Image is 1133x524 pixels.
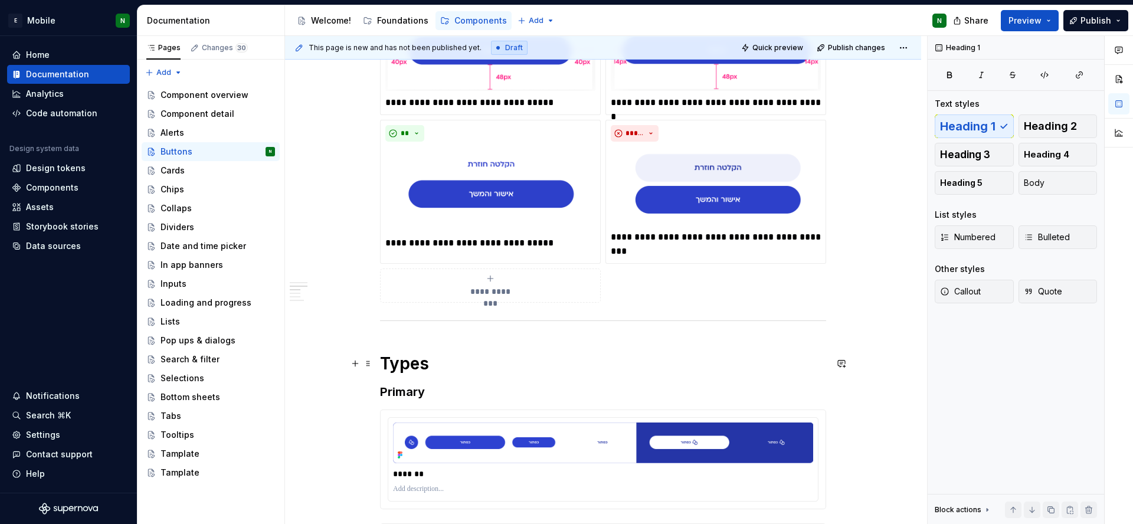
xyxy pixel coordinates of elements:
[1019,171,1098,195] button: Body
[8,14,22,28] div: E
[161,146,192,158] div: Buttons
[1024,149,1069,161] span: Heading 4
[935,263,985,275] div: Other styles
[142,161,280,180] a: Cards
[161,127,184,139] div: Alerts
[161,372,204,384] div: Selections
[377,15,428,27] div: Foundations
[142,444,280,463] a: Tamplate
[435,11,512,30] a: Components
[1019,143,1098,166] button: Heading 4
[7,198,130,217] a: Assets
[940,177,983,189] span: Heading 5
[1008,15,1042,27] span: Preview
[7,445,130,464] button: Contact support
[142,388,280,407] a: Bottom sheets
[26,182,78,194] div: Components
[142,463,280,482] a: Tamplate
[454,15,507,27] div: Components
[7,104,130,123] a: Code automation
[161,297,251,309] div: Loading and progress
[269,146,271,158] div: N
[380,384,826,400] h3: Primary
[311,15,351,27] div: Welcome!
[26,162,86,174] div: Design tokens
[358,11,433,30] a: Foundations
[26,468,45,480] div: Help
[142,293,280,312] a: Loading and progress
[26,49,50,61] div: Home
[161,467,199,479] div: Tamplate
[935,505,981,515] div: Block actions
[26,107,97,119] div: Code automation
[161,221,194,233] div: Dividers
[161,429,194,441] div: Tooltips
[161,259,223,271] div: In app banners
[26,221,99,232] div: Storybook stories
[385,146,595,231] img: 73e3e6dc-4f98-4544-b3b2-de2098baf6d8.png
[142,142,280,161] a: ButtonsN
[142,237,280,256] a: Date and time picker
[142,407,280,425] a: Tabs
[7,217,130,236] a: Storybook stories
[26,240,81,252] div: Data sources
[235,43,248,53] span: 30
[611,146,821,225] img: e7f03ce4-c6da-46d9-a870-c78fa5c6952d.png
[935,143,1014,166] button: Heading 3
[161,202,192,214] div: Collaps
[26,68,89,80] div: Documentation
[1019,114,1098,138] button: Heading 2
[7,406,130,425] button: Search ⌘K
[1019,225,1098,249] button: Bulleted
[142,331,280,350] a: Pop ups & dialogs
[161,316,180,327] div: Lists
[161,278,186,290] div: Inputs
[292,11,356,30] a: Welcome!
[529,16,543,25] span: Add
[7,425,130,444] a: Settings
[7,178,130,197] a: Components
[1024,231,1070,243] span: Bulleted
[1024,120,1077,132] span: Heading 2
[940,231,996,243] span: Numbered
[1019,280,1098,303] button: Quote
[27,15,55,27] div: Mobile
[146,43,181,53] div: Pages
[813,40,890,56] button: Publish changes
[161,165,185,176] div: Cards
[1024,286,1062,297] span: Quote
[161,448,199,460] div: Tamplate
[7,464,130,483] button: Help
[161,335,235,346] div: Pop ups & dialogs
[161,353,220,365] div: Search & filter
[156,68,171,77] span: Add
[940,286,981,297] span: Callout
[292,9,512,32] div: Page tree
[142,274,280,293] a: Inputs
[147,15,280,27] div: Documentation
[935,98,980,110] div: Text styles
[9,144,79,153] div: Design system data
[142,256,280,274] a: In app banners
[935,171,1014,195] button: Heading 5
[142,218,280,237] a: Dividers
[1001,10,1059,31] button: Preview
[828,43,885,53] span: Publish changes
[161,108,234,120] div: Component detail
[7,84,130,103] a: Analytics
[39,503,98,515] svg: Supernova Logo
[26,410,71,421] div: Search ⌘K
[738,40,808,56] button: Quick preview
[935,209,977,221] div: List styles
[935,225,1014,249] button: Numbered
[26,390,80,402] div: Notifications
[7,159,130,178] a: Design tokens
[161,89,248,101] div: Component overview
[161,391,220,403] div: Bottom sheets
[380,353,826,374] h1: Types
[1080,15,1111,27] span: Publish
[964,15,988,27] span: Share
[1024,177,1044,189] span: Body
[26,88,64,100] div: Analytics
[142,312,280,331] a: Lists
